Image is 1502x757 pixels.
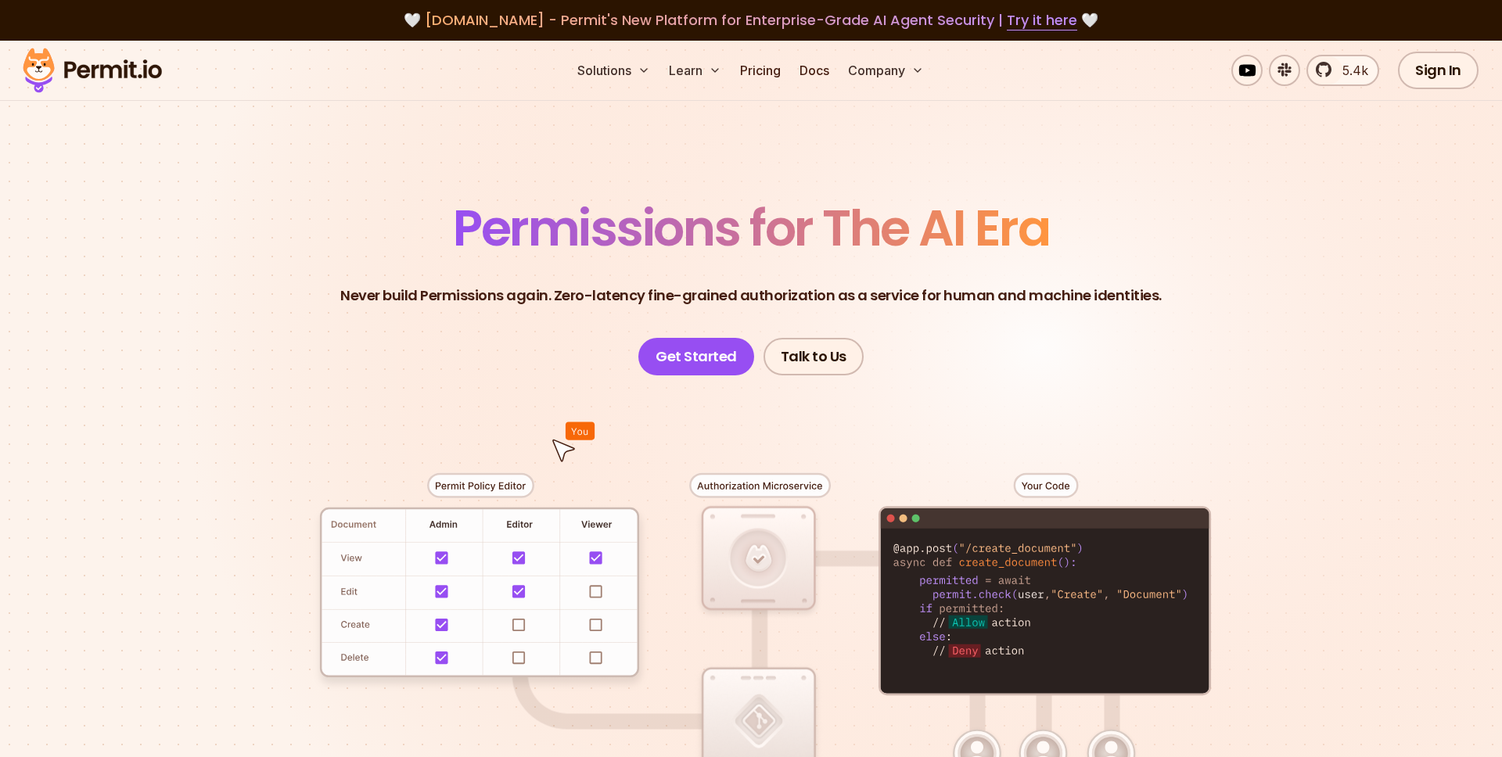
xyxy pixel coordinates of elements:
button: Company [842,55,930,86]
button: Learn [663,55,728,86]
div: 🤍 🤍 [38,9,1464,31]
a: Try it here [1007,10,1077,30]
img: Permit logo [16,44,169,97]
p: Never build Permissions again. Zero-latency fine-grained authorization as a service for human and... [340,285,1162,307]
a: 5.4k [1306,55,1379,86]
a: Docs [793,55,835,86]
a: Talk to Us [764,338,864,375]
a: Sign In [1398,52,1479,89]
a: Get Started [638,338,754,375]
span: Permissions for The AI Era [453,193,1049,263]
span: [DOMAIN_NAME] - Permit's New Platform for Enterprise-Grade AI Agent Security | [425,10,1077,30]
span: 5.4k [1333,61,1368,80]
button: Solutions [571,55,656,86]
a: Pricing [734,55,787,86]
